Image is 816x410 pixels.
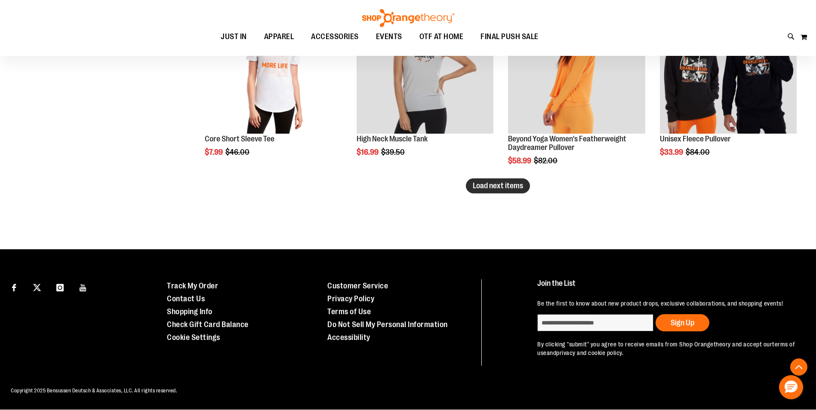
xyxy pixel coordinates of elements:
a: OTF AT HOME [411,27,472,47]
span: Load next items [473,181,523,190]
p: Be the first to know about new product drops, exclusive collaborations, and shopping events! [537,299,796,308]
a: High Neck Muscle Tank [357,135,428,143]
a: Visit our X page [30,279,45,294]
button: Sign Up [656,314,709,331]
a: EVENTS [367,27,411,47]
a: ACCESSORIES [302,27,367,47]
a: FINAL PUSH SALE [472,27,547,46]
a: Privacy Policy [327,294,374,303]
a: Terms of Use [327,307,371,316]
input: enter email [537,314,653,331]
a: Unisex Fleece Pullover [660,135,731,143]
a: JUST IN [212,27,256,47]
button: Back To Top [790,358,807,376]
a: Core Short Sleeve Tee [205,135,274,143]
span: $33.99 [660,148,684,156]
span: FINAL PUSH SALE [480,27,539,46]
span: $39.50 [381,148,406,156]
a: Visit our Instagram page [52,279,68,294]
span: Copyright 2025 Bensussen Deutsch & Associates, LLC. All rights reserved. [11,388,177,394]
a: Accessibility [327,333,370,342]
a: Check Gift Card Balance [167,320,249,329]
a: Visit our Facebook page [6,279,22,294]
button: Hello, have a question? Let’s chat. [779,375,803,399]
span: ACCESSORIES [311,27,359,46]
a: Track My Order [167,281,218,290]
span: APPAREL [264,27,294,46]
span: $84.00 [686,148,711,156]
span: JUST IN [221,27,247,46]
img: Twitter [33,284,41,291]
a: APPAREL [256,27,303,47]
h4: Join the List [537,279,796,295]
p: By clicking "submit" you agree to receive emails from Shop Orangetheory and accept our and [537,340,796,357]
span: $58.99 [508,156,533,165]
a: Customer Service [327,281,388,290]
a: privacy and cookie policy. [556,349,623,356]
span: OTF AT HOME [419,27,464,46]
span: $46.00 [225,148,251,156]
span: $7.99 [205,148,224,156]
a: Do Not Sell My Personal Information [327,320,448,329]
span: EVENTS [376,27,402,46]
span: $82.00 [534,156,559,165]
a: Cookie Settings [167,333,220,342]
img: Shop Orangetheory [361,9,456,27]
span: Sign Up [671,318,694,327]
a: Visit our Youtube page [76,279,91,294]
button: Load next items [466,178,530,193]
a: Contact Us [167,294,205,303]
a: Beyond Yoga Women's Featherweight Daydreamer Pullover [508,135,626,152]
span: $16.99 [357,148,380,156]
a: Shopping Info [167,307,212,316]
